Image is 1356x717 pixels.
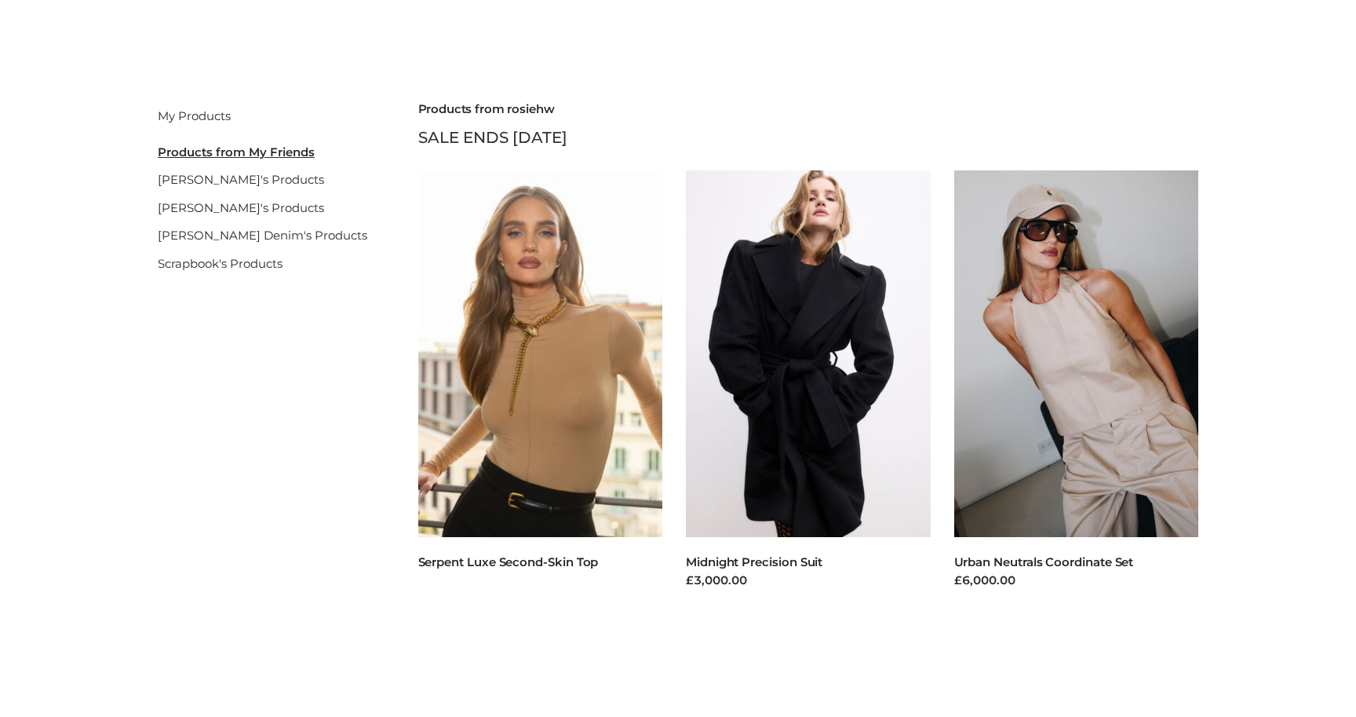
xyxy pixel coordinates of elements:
a: My Products [158,108,231,123]
a: Serpent Luxe Second-Skin Top [418,554,599,569]
a: Midnight Precision Suit [686,554,822,569]
a: [PERSON_NAME]'s Products [158,200,324,215]
a: [PERSON_NAME] Denim's Products [158,228,367,243]
a: Urban Neutrals Coordinate Set [954,554,1134,569]
a: [PERSON_NAME]'s Products [158,172,324,187]
img: Midnight Precision Suit [686,170,931,537]
div: £6,000.00 [954,572,1199,590]
img: Serpent Luxe Second-Skin Top [418,170,663,537]
h2: Products from rosiehw [418,102,1199,116]
img: Urban Neutrals Coordinate Set [954,170,1199,537]
a: Scrapbook's Products [158,256,282,271]
u: Products from My Friends [158,144,315,159]
div: SALE ENDS [DATE] [418,124,1199,151]
div: £3,000.00 [686,572,931,590]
